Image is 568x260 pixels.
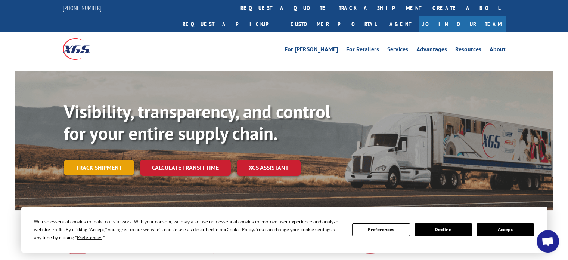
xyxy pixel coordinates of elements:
[387,46,408,55] a: Services
[382,16,419,32] a: Agent
[419,16,506,32] a: Join Our Team
[477,223,534,236] button: Accept
[177,16,285,32] a: Request a pickup
[64,160,134,175] a: Track shipment
[64,100,330,145] b: Visibility, transparency, and control for your entire supply chain.
[455,46,481,55] a: Resources
[352,223,410,236] button: Preferences
[34,218,343,241] div: We use essential cookies to make our site work. With your consent, we may also use non-essential ...
[416,46,447,55] a: Advantages
[237,160,301,176] a: XGS ASSISTANT
[21,207,547,253] div: Cookie Consent Prompt
[227,226,254,233] span: Cookie Policy
[415,223,472,236] button: Decline
[140,160,231,176] a: Calculate transit time
[285,16,382,32] a: Customer Portal
[285,46,338,55] a: For [PERSON_NAME]
[490,46,506,55] a: About
[77,234,102,241] span: Preferences
[537,230,559,253] a: Open chat
[346,46,379,55] a: For Retailers
[63,4,102,12] a: [PHONE_NUMBER]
